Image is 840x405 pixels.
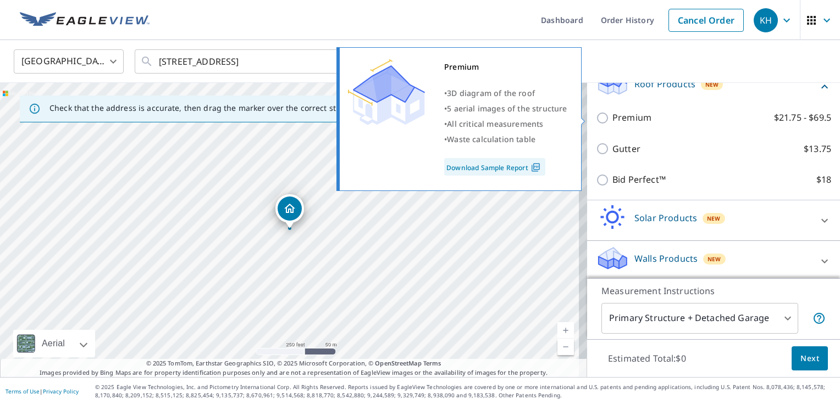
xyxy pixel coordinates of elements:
[557,339,574,355] a: Current Level 17, Zoom Out
[612,173,666,187] p: Bid Perfect™
[792,346,828,371] button: Next
[707,214,721,223] span: New
[14,46,124,77] div: [GEOGRAPHIC_DATA]
[423,359,441,367] a: Terms
[13,330,95,357] div: Aerial
[705,80,719,89] span: New
[596,205,831,236] div: Solar ProductsNew
[444,86,567,101] div: •
[612,142,640,156] p: Gutter
[444,116,567,132] div: •
[444,101,567,116] div: •
[601,303,798,334] div: Primary Structure + Detached Garage
[146,359,441,368] span: © 2025 TomTom, Earthstar Geographics SIO, © 2025 Microsoft Corporation, ©
[612,111,651,125] p: Premium
[275,194,304,228] div: Dropped pin, building 1, Residential property, 9876 Shorecliff Rd Angola, NY 14006
[634,211,697,224] p: Solar Products
[601,284,826,297] p: Measurement Instructions
[5,388,79,395] p: |
[444,59,567,75] div: Premium
[5,387,40,395] a: Terms of Use
[754,8,778,32] div: KH
[599,346,695,370] p: Estimated Total: $0
[816,173,831,187] p: $18
[20,12,150,29] img: EV Logo
[375,359,421,367] a: OpenStreetMap
[804,142,831,156] p: $13.75
[159,46,316,77] input: Search by address or latitude-longitude
[49,103,366,113] p: Check that the address is accurate, then drag the marker over the correct structure.
[596,245,831,277] div: Walls ProductsNew
[447,134,535,144] span: Waste calculation table
[447,103,567,114] span: 5 aerial images of the structure
[668,9,744,32] a: Cancel Order
[813,312,826,325] span: Your report will include the primary structure and a detached garage if one exists.
[447,119,543,129] span: All critical measurements
[596,71,831,102] div: Roof ProductsNew
[634,77,695,91] p: Roof Products
[634,252,698,265] p: Walls Products
[528,162,543,172] img: Pdf Icon
[447,88,535,98] span: 3D diagram of the roof
[95,383,835,400] p: © 2025 Eagle View Technologies, Inc. and Pictometry International Corp. All Rights Reserved. Repo...
[348,59,425,125] img: Premium
[708,255,721,263] span: New
[444,132,567,147] div: •
[38,330,68,357] div: Aerial
[43,387,79,395] a: Privacy Policy
[774,111,831,125] p: $21.75 - $69.5
[800,352,819,365] span: Next
[444,158,545,176] a: Download Sample Report
[557,322,574,339] a: Current Level 17, Zoom In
